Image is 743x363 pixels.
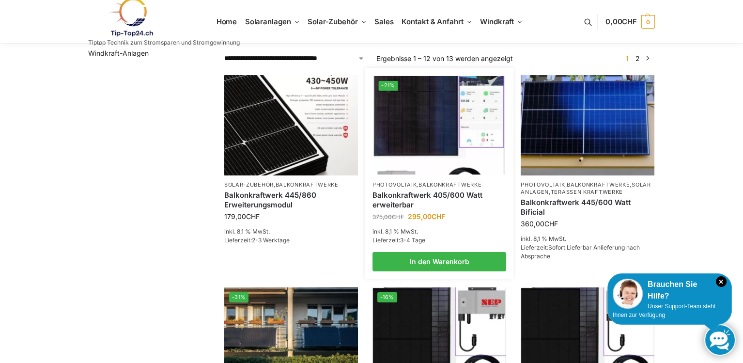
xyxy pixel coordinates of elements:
[620,53,655,63] nav: Produkt-Seitennummerierung
[372,227,506,236] p: inkl. 8,1 % MwSt.
[567,181,630,188] a: Balkonkraftwerke
[521,244,640,260] span: Lieferzeit:
[521,181,565,188] a: Photovoltaik
[613,303,715,318] span: Unser Support-Team steht Ihnen zur Verfügung
[480,17,514,26] span: Windkraft
[716,276,727,287] i: Schließen
[402,17,463,26] span: Kontakt & Anfahrt
[224,237,290,244] span: Lieferzeit:
[308,17,358,26] span: Solar-Zubehör
[224,181,274,188] a: Solar-Zubehör
[623,54,631,63] span: Seite 1
[408,212,445,221] bdi: 295,00
[613,279,727,302] div: Brauchen Sie Hilfe?
[622,17,637,26] span: CHF
[276,181,339,188] a: Balkonkraftwerke
[88,49,149,57] a: Windkraft-Anlagen
[372,181,506,189] p: ,
[605,7,655,36] a: 0,00CHF 0
[376,53,513,63] p: Ergebnisse 1 – 12 von 13 werden angezeigt
[224,190,358,209] a: Balkonkraftwerk 445/860 Erweiterungsmodul
[373,76,505,174] img: Steckerfertig Plug & Play mit 410 Watt
[418,181,481,188] a: Balkonkraftwerke
[521,220,558,228] bdi: 360,00
[521,181,654,196] p: , , ,
[372,181,417,188] a: Photovoltaik
[544,220,558,228] span: CHF
[613,279,643,309] img: Customer service
[633,54,642,63] a: Seite 2
[400,237,425,244] span: 3-4 Tage
[644,53,651,63] a: →
[224,212,260,221] bdi: 179,00
[605,17,637,26] span: 0,00
[521,244,640,260] span: Sofort Lieferbar Anlieferung nach Absprache
[372,237,425,244] span: Lieferzeit:
[224,227,358,236] p: inkl. 8,1 % MwSt.
[224,181,358,189] p: ,
[521,181,651,195] a: Solaranlagen
[521,75,654,175] img: Solaranlage für den kleinen Balkon
[372,190,506,209] a: Balkonkraftwerk 405/600 Watt erweiterbar
[374,17,394,26] span: Sales
[373,76,505,174] a: -21%Steckerfertig Plug & Play mit 410 Watt
[246,212,260,221] span: CHF
[392,213,404,221] span: CHF
[641,15,655,29] span: 0
[372,252,506,271] a: In den Warenkorb legen: „Balkonkraftwerk 405/600 Watt erweiterbar“
[372,213,404,221] bdi: 375,00
[521,235,654,243] p: inkl. 8,1 % MwSt.
[551,189,623,195] a: Terassen Kraftwerke
[224,53,365,63] select: Shop-Reihenfolge
[245,17,291,26] span: Solaranlagen
[521,198,654,217] a: Balkonkraftwerk 445/600 Watt Bificial
[224,75,358,175] img: Balkonkraftwerk 445/860 Erweiterungsmodul
[88,40,240,46] p: Tiptop Technik zum Stromsparen und Stromgewinnung
[252,237,290,244] span: 2-3 Werktage
[432,212,445,221] span: CHF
